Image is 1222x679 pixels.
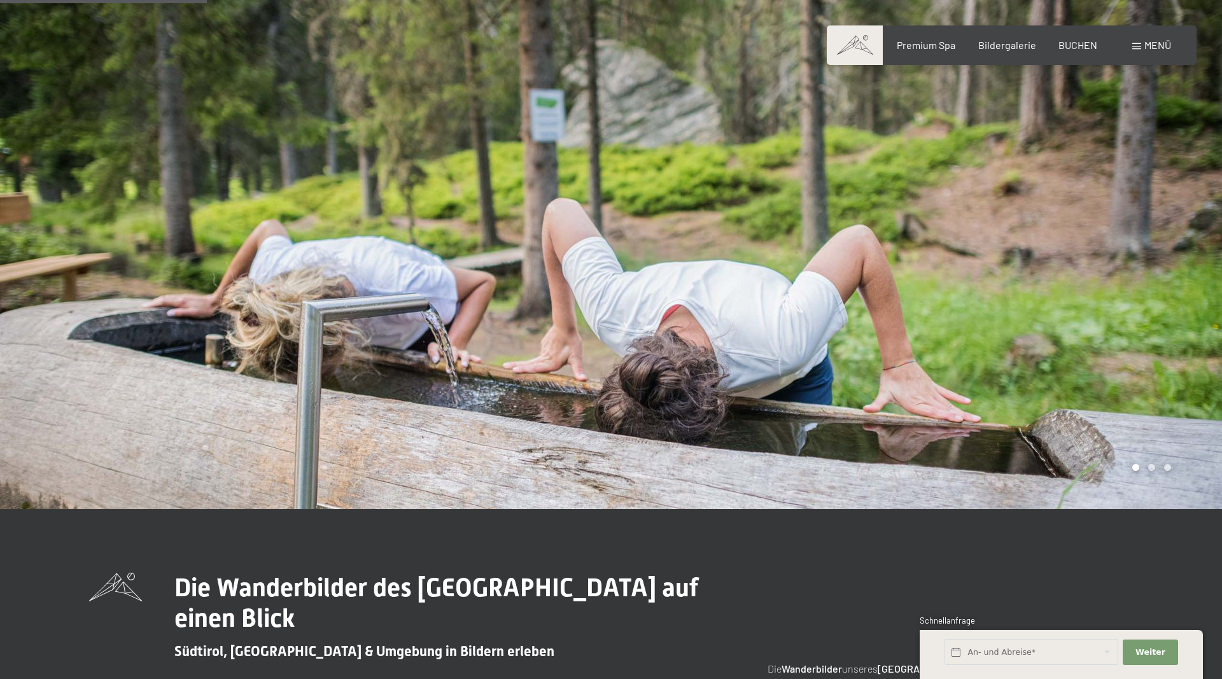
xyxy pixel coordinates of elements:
span: Menü [1144,39,1171,51]
a: Bildergalerie [978,39,1036,51]
a: Premium Spa [897,39,955,51]
button: Weiter [1123,640,1177,666]
a: BUCHEN [1058,39,1097,51]
strong: [GEOGRAPHIC_DATA] [878,662,973,675]
div: Carousel Pagination [1128,464,1171,471]
span: Weiter [1135,647,1165,658]
strong: Wanderbilder [782,662,842,675]
span: Schnellanfrage [920,615,975,626]
div: Carousel Page 3 [1164,464,1171,471]
div: Carousel Page 1 (Current Slide) [1132,464,1139,471]
div: Carousel Page 2 [1148,464,1155,471]
span: Die Wanderbilder des [GEOGRAPHIC_DATA] auf einen Blick [174,573,698,633]
span: Südtirol, [GEOGRAPHIC_DATA] & Umgebung in Bildern erleben [174,643,554,659]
